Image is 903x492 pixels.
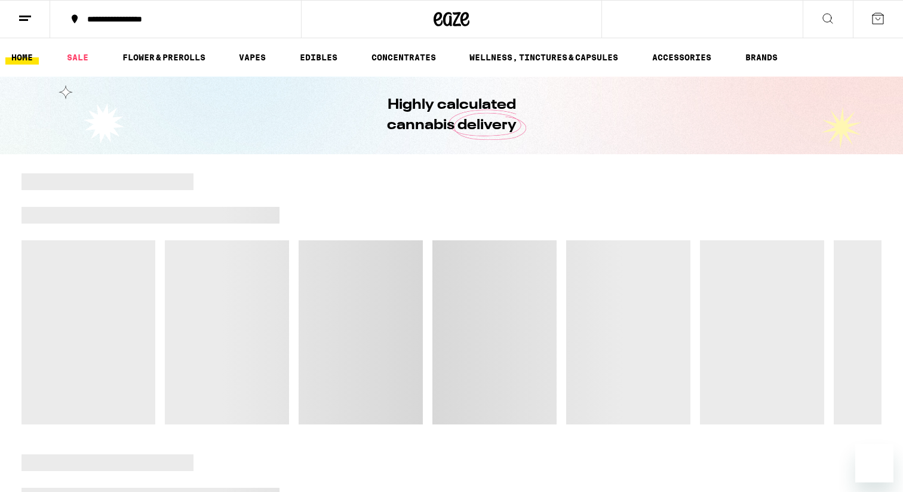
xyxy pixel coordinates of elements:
[233,50,272,65] a: VAPES
[116,50,211,65] a: FLOWER & PREROLLS
[855,444,893,482] iframe: Button to launch messaging window
[61,50,94,65] a: SALE
[5,50,39,65] a: HOME
[353,95,550,136] h1: Highly calculated cannabis delivery
[463,50,624,65] a: WELLNESS, TINCTURES & CAPSULES
[739,50,784,65] a: BRANDS
[646,50,717,65] a: ACCESSORIES
[294,50,343,65] a: EDIBLES
[365,50,442,65] a: CONCENTRATES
